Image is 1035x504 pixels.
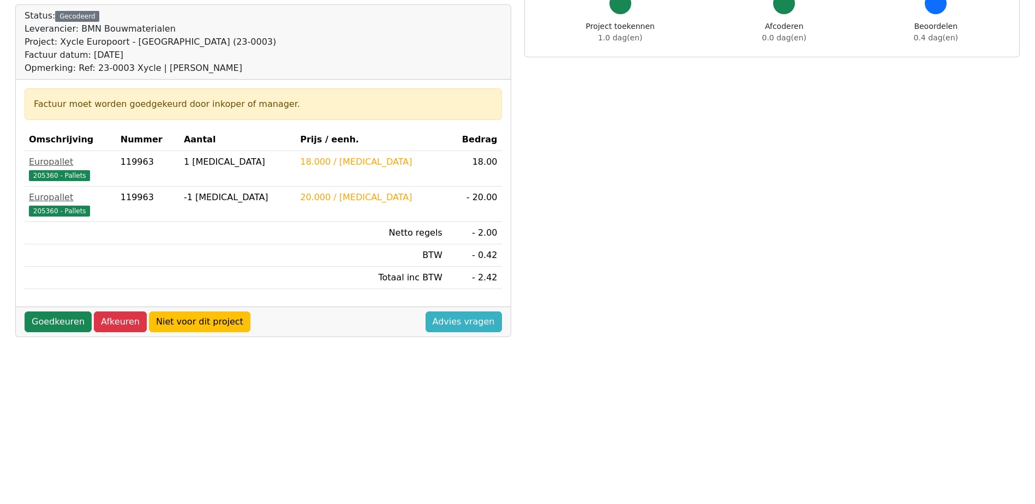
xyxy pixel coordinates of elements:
a: Afkeuren [94,311,147,332]
div: Gecodeerd [55,11,99,22]
span: 0.4 dag(en) [914,33,958,42]
th: Prijs / eenh. [296,129,446,151]
th: Aantal [180,129,296,151]
td: - 2.42 [447,267,502,289]
td: 119963 [116,187,180,222]
td: - 20.00 [447,187,502,222]
div: Project: Xycle Europoort - [GEOGRAPHIC_DATA] (23-0003) [25,35,276,49]
td: - 0.42 [447,244,502,267]
td: Netto regels [296,222,446,244]
th: Omschrijving [25,129,116,151]
div: 18.000 / [MEDICAL_DATA] [300,155,442,169]
a: Goedkeuren [25,311,92,332]
th: Bedrag [447,129,502,151]
div: Factuur datum: [DATE] [25,49,276,62]
div: Europallet [29,191,112,204]
td: BTW [296,244,446,267]
span: 0.0 dag(en) [762,33,806,42]
td: 119963 [116,151,180,187]
span: 1.0 dag(en) [598,33,642,42]
a: Advies vragen [426,311,502,332]
div: Opmerking: Ref: 23-0003 Xycle | [PERSON_NAME] [25,62,276,75]
td: Totaal inc BTW [296,267,446,289]
div: -1 [MEDICAL_DATA] [184,191,291,204]
a: Niet voor dit project [149,311,250,332]
th: Nummer [116,129,180,151]
div: Afcoderen [762,21,806,44]
div: Leverancier: BMN Bouwmaterialen [25,22,276,35]
div: Project toekennen [586,21,655,44]
div: Europallet [29,155,112,169]
div: 1 [MEDICAL_DATA] [184,155,291,169]
div: Status: [25,9,276,75]
div: Factuur moet worden goedgekeurd door inkoper of manager. [34,98,493,111]
td: - 2.00 [447,222,502,244]
td: 18.00 [447,151,502,187]
div: Beoordelen [914,21,958,44]
span: 205360 - Pallets [29,170,90,181]
a: Europallet205360 - Pallets [29,155,112,182]
span: 205360 - Pallets [29,206,90,217]
div: 20.000 / [MEDICAL_DATA] [300,191,442,204]
a: Europallet205360 - Pallets [29,191,112,217]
